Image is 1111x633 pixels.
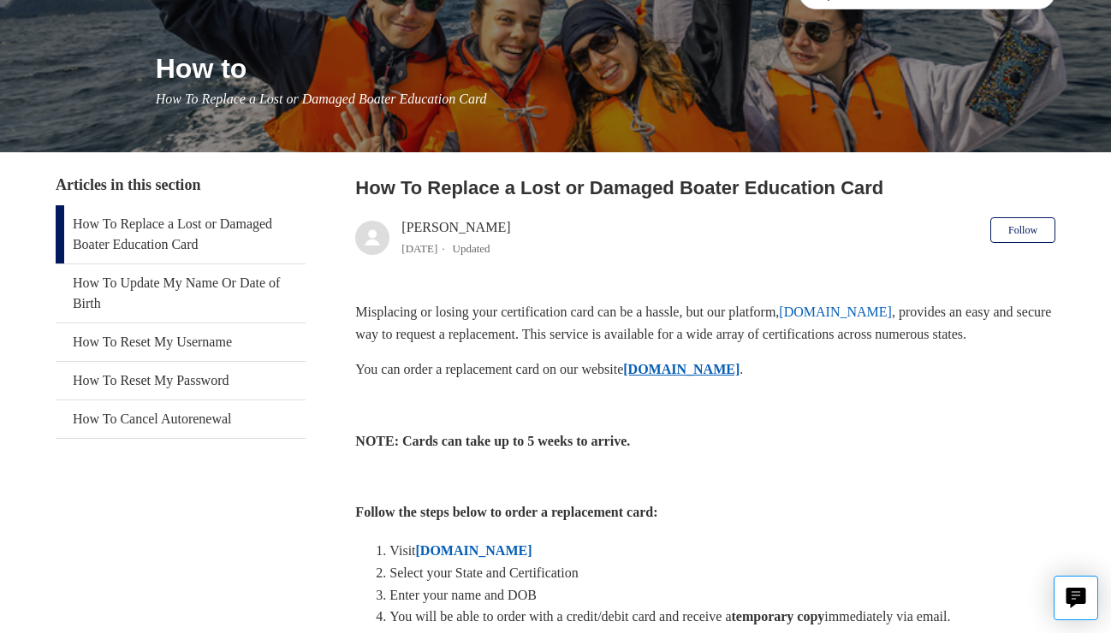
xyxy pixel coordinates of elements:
a: [DOMAIN_NAME] [623,362,740,376]
time: 04/08/2025, 12:48 [401,242,437,255]
strong: NOTE: Cards can take up to 5 weeks to arrive. [355,434,630,448]
button: Follow Article [990,217,1055,243]
span: Select your State and Certification [389,565,578,580]
span: Articles in this section [56,176,200,193]
span: . [740,362,743,376]
button: Live chat [1054,576,1098,620]
span: Enter your name and DOB [389,588,537,602]
div: [PERSON_NAME] [401,217,510,258]
span: Visit [389,543,415,558]
a: [DOMAIN_NAME] [779,305,892,319]
a: How To Reset My Password [56,362,306,399]
span: You will be able to order with a credit/debit card and receive a immediately via email. [389,609,950,624]
strong: temporary copy [731,609,824,624]
a: How To Reset My Username [56,323,306,361]
li: Updated [453,242,490,255]
a: How To Replace a Lost or Damaged Boater Education Card [56,205,306,263]
strong: Follow the steps below to order a replacement card: [355,505,657,519]
h1: How to [156,48,1055,89]
h2: How To Replace a Lost or Damaged Boater Education Card [355,174,1055,202]
span: You can order a replacement card on our website [355,362,623,376]
a: How To Cancel Autorenewal [56,400,306,438]
p: Misplacing or losing your certification card can be a hassle, but our platform, , provides an eas... [355,301,1055,345]
a: [DOMAIN_NAME] [416,543,532,558]
a: How To Update My Name Or Date of Birth [56,264,306,322]
span: How To Replace a Lost or Damaged Boater Education Card [156,92,487,106]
